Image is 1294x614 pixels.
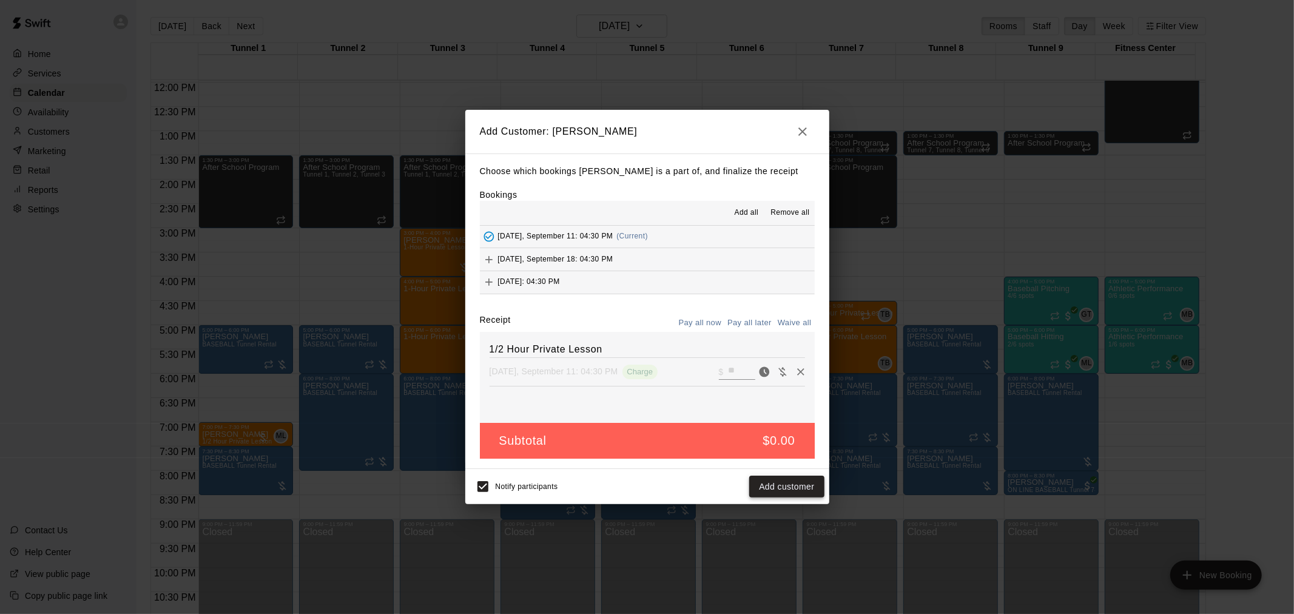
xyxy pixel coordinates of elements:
[499,433,547,449] h5: Subtotal
[480,228,498,246] button: Added - Collect Payment
[480,164,815,179] p: Choose which bookings [PERSON_NAME] is a part of, and finalize the receipt
[498,232,613,240] span: [DATE], September 11: 04:30 PM
[480,226,815,248] button: Added - Collect Payment[DATE], September 11: 04:30 PM(Current)
[480,190,517,200] label: Bookings
[490,342,805,357] h6: 1/2 Hour Private Lesson
[480,271,815,294] button: Add[DATE]: 04:30 PM
[735,207,759,219] span: Add all
[498,278,560,286] span: [DATE]: 04:30 PM
[763,433,795,449] h5: $0.00
[480,314,511,332] label: Receipt
[775,314,815,332] button: Waive all
[755,366,773,376] span: Pay now
[465,110,829,153] h2: Add Customer: [PERSON_NAME]
[770,207,809,219] span: Remove all
[676,314,725,332] button: Pay all now
[496,482,558,491] span: Notify participants
[727,203,766,223] button: Add all
[480,277,498,286] span: Add
[480,254,498,263] span: Add
[719,366,724,378] p: $
[616,232,648,240] span: (Current)
[766,203,814,223] button: Remove all
[724,314,775,332] button: Pay all later
[792,363,810,381] button: Remove
[773,366,792,376] span: Waive payment
[749,476,824,498] button: Add customer
[480,248,815,271] button: Add[DATE], September 18: 04:30 PM
[490,365,618,377] p: [DATE], September 11: 04:30 PM
[498,255,613,263] span: [DATE], September 18: 04:30 PM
